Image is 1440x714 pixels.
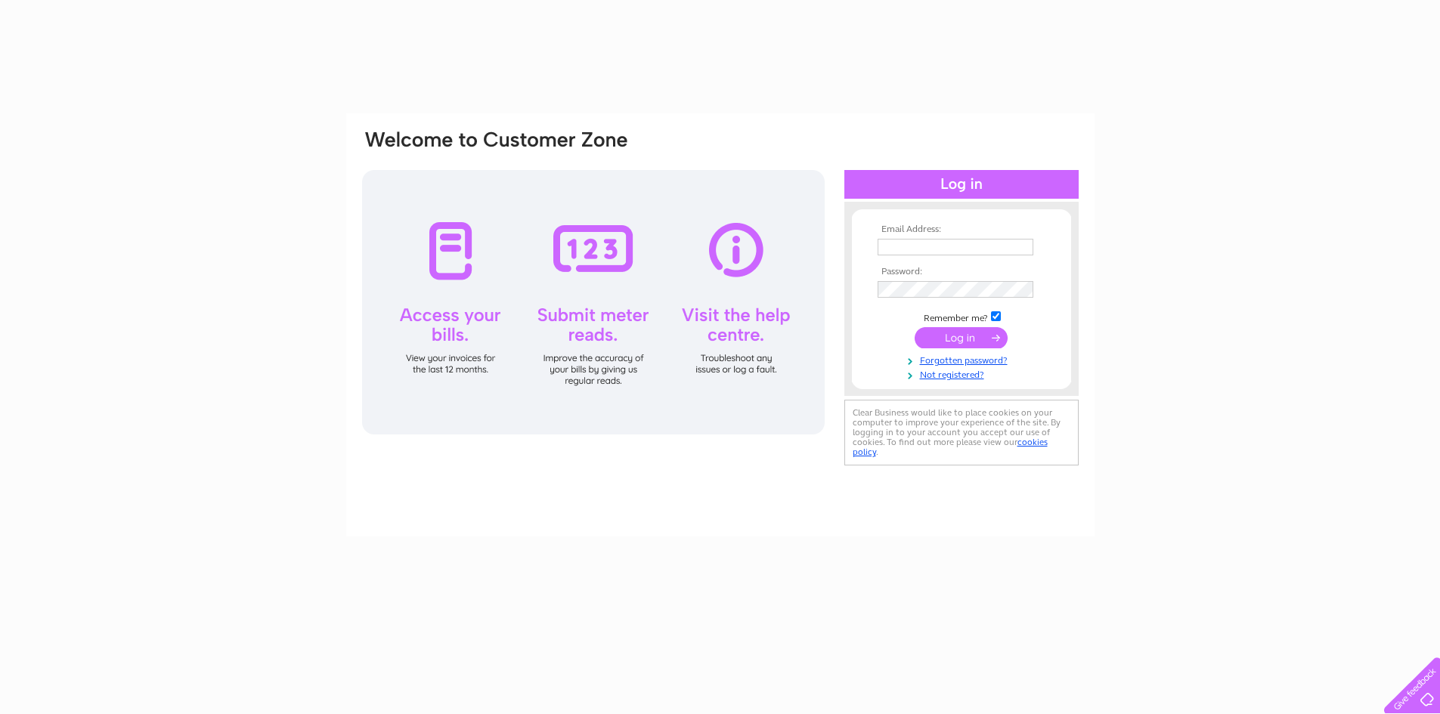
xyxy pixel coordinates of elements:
[915,327,1008,348] input: Submit
[874,267,1049,277] th: Password:
[874,309,1049,324] td: Remember me?
[878,366,1049,381] a: Not registered?
[844,400,1079,465] div: Clear Business would like to place cookies on your computer to improve your experience of the sit...
[874,224,1049,235] th: Email Address:
[853,437,1048,457] a: cookies policy
[878,352,1049,366] a: Forgotten password?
